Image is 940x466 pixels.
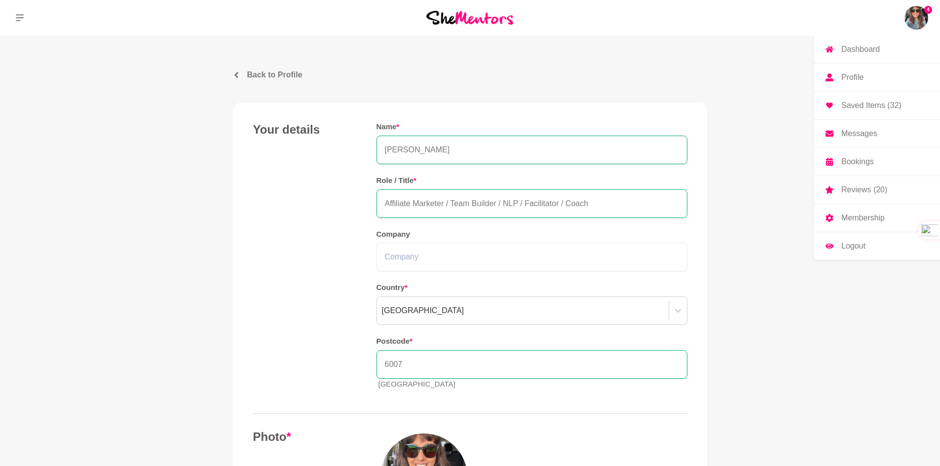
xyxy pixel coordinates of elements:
[376,230,687,239] h5: Company
[904,6,928,30] img: Karla
[253,122,357,137] h4: Your details
[382,305,464,317] div: [GEOGRAPHIC_DATA]
[814,36,940,63] a: Dashboard
[841,214,885,222] p: Membership
[904,6,928,30] a: Karla4DashboardProfileSaved Items (32)MessagesBookingsReviews (20)MembershipLogout
[924,6,932,14] span: 4
[376,243,687,271] input: Company
[814,176,940,204] a: Reviews (20)
[841,242,865,250] p: Logout
[841,102,902,109] p: Saved Items (32)
[841,186,887,194] p: Reviews (20)
[376,350,687,379] input: Postcode
[841,73,864,81] p: Profile
[814,64,940,91] a: Profile
[376,337,687,346] h5: Postcode
[841,130,877,138] p: Messages
[841,158,874,166] p: Bookings
[814,148,940,176] a: Bookings
[376,176,687,185] h5: Role / Title
[841,45,880,53] p: Dashboard
[426,11,513,24] img: She Mentors Logo
[376,136,687,164] input: Name
[378,379,687,390] p: [GEOGRAPHIC_DATA]
[253,430,357,444] h4: Photo
[376,189,687,218] input: Role / Title
[814,92,940,119] a: Saved Items (32)
[814,120,940,147] a: Messages
[247,69,302,81] p: Back to Profile
[376,122,687,132] h5: Name
[233,69,707,81] a: Back to Profile
[376,283,687,292] h5: Country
